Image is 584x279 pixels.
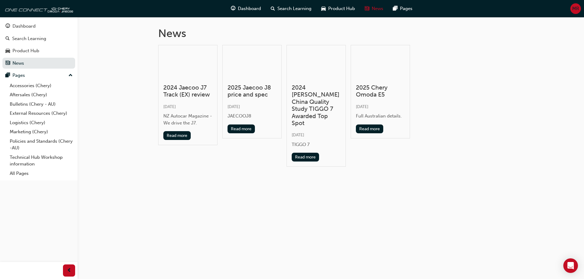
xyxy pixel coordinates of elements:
a: 2024 [PERSON_NAME] China Quality Study TIGGO 7 Awarded Top Spot[DATE]TIGGO 7Read more [287,45,346,167]
span: [DATE] [228,104,240,109]
a: news-iconNews [360,2,388,15]
a: 2025 Jaecoo J8 price and spec[DATE]JAECOOJ8Read more [222,45,282,138]
a: Product Hub [2,45,75,56]
a: Bulletins (Chery - AU) [7,100,75,109]
span: [DATE] [163,104,176,109]
div: Pages [12,72,25,79]
div: Full Australian details. [356,113,405,120]
h3: 2024 Jaecoo J7 Track (EX) review [163,84,212,98]
a: car-iconProduct Hub [316,2,360,15]
a: 2024 Jaecoo J7 Track (EX) review[DATE]NZ Autocar Magazine - We drive the J7.Read more [158,45,217,145]
span: pages-icon [393,5,398,12]
a: Technical Hub Workshop information [7,153,75,169]
a: Logistics (Chery) [7,118,75,128]
button: DashboardSearch LearningProduct HubNews [2,19,75,70]
button: MR [570,3,581,14]
span: Pages [400,5,412,12]
div: NZ Autocar Magazine - We drive the J7. [163,113,212,126]
img: oneconnect [3,2,73,15]
div: Dashboard [12,23,36,30]
span: Dashboard [238,5,261,12]
a: search-iconSearch Learning [266,2,316,15]
button: Pages [2,70,75,81]
div: Search Learning [12,35,46,42]
span: [DATE] [356,104,368,109]
a: Accessories (Chery) [7,81,75,90]
div: Open Intercom Messenger [563,258,578,273]
a: Search Learning [2,33,75,44]
span: up-icon [68,72,73,80]
div: JAECOOJ8 [228,113,276,120]
span: news-icon [5,61,10,66]
a: News [2,58,75,69]
h3: 2025 Chery Omoda E5 [356,84,405,98]
span: Product Hub [328,5,355,12]
span: search-icon [5,36,10,42]
span: prev-icon [67,267,71,274]
button: Read more [228,124,255,133]
span: car-icon [321,5,326,12]
span: guage-icon [5,24,10,29]
span: car-icon [5,48,10,54]
a: Marketing (Chery) [7,127,75,137]
span: search-icon [271,5,275,12]
span: [DATE] [292,132,304,138]
h3: 2025 Jaecoo J8 price and spec [228,84,276,98]
div: TIGGO 7 [292,141,341,148]
a: 2025 Chery Omoda E5[DATE]Full Australian details.Read more [351,45,410,138]
span: MR [572,5,579,12]
span: news-icon [365,5,369,12]
span: guage-icon [231,5,235,12]
h1: News [158,27,504,40]
div: Product Hub [12,47,39,54]
a: guage-iconDashboard [226,2,266,15]
a: pages-iconPages [388,2,417,15]
span: Search Learning [277,5,311,12]
a: All Pages [7,169,75,178]
a: Policies and Standards (Chery -AU) [7,137,75,153]
span: pages-icon [5,73,10,78]
button: Read more [163,131,191,140]
span: News [372,5,383,12]
button: Read more [356,124,384,133]
button: Read more [292,153,319,162]
a: External Resources (Chery) [7,109,75,118]
a: Dashboard [2,21,75,32]
a: Aftersales (Chery) [7,90,75,100]
h3: 2024 [PERSON_NAME] China Quality Study TIGGO 7 Awarded Top Spot [292,84,341,127]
